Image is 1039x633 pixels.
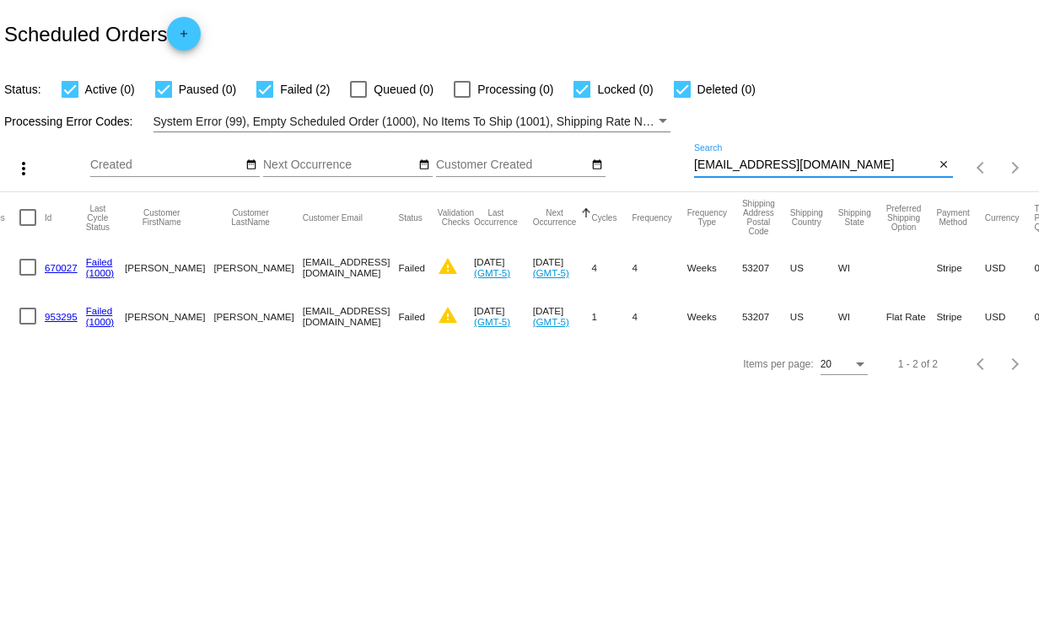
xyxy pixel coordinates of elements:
[398,212,422,223] button: Change sorting for Status
[999,151,1032,185] button: Next page
[597,79,653,99] span: Locked (0)
[474,267,510,278] a: (GMT-5)
[125,243,213,292] mat-cell: [PERSON_NAME]
[85,79,135,99] span: Active (0)
[742,199,775,236] button: Change sorting for ShippingPostcode
[179,79,236,99] span: Paused (0)
[418,158,430,172] mat-icon: date_range
[477,79,553,99] span: Processing (0)
[742,243,790,292] mat-cell: 53207
[303,292,399,341] mat-cell: [EMAIL_ADDRESS][DOMAIN_NAME]
[935,157,953,174] button: Clear
[591,243,632,292] mat-cell: 4
[533,267,569,278] a: (GMT-5)
[86,316,115,327] a: (1000)
[398,262,425,273] span: Failed
[632,292,686,341] mat-cell: 4
[533,208,577,227] button: Change sorting for NextOccurrenceUtc
[936,292,984,341] mat-cell: Stripe
[436,158,588,172] input: Customer Created
[965,347,999,381] button: Previous page
[838,208,871,227] button: Change sorting for ShippingState
[687,292,742,341] mat-cell: Weeks
[898,358,938,370] div: 1 - 2 of 2
[303,243,399,292] mat-cell: [EMAIL_ADDRESS][DOMAIN_NAME]
[86,256,113,267] a: Failed
[697,79,756,99] span: Deleted (0)
[936,208,969,227] button: Change sorting for PaymentMethod.Type
[790,292,838,341] mat-cell: US
[533,243,592,292] mat-cell: [DATE]
[742,292,790,341] mat-cell: 53207
[374,79,433,99] span: Queued (0)
[438,192,474,243] mat-header-cell: Validation Checks
[886,204,922,232] button: Change sorting for PreferredShippingOption
[4,17,201,51] h2: Scheduled Orders
[45,212,51,223] button: Change sorting for Id
[213,292,302,341] mat-cell: [PERSON_NAME]
[687,243,742,292] mat-cell: Weeks
[213,243,302,292] mat-cell: [PERSON_NAME]
[86,267,115,278] a: (1000)
[303,212,363,223] button: Change sorting for CustomerEmail
[985,243,1035,292] mat-cell: USD
[474,243,533,292] mat-cell: [DATE]
[965,151,999,185] button: Previous page
[13,158,34,179] mat-icon: more_vert
[153,111,671,132] mat-select: Filter by Processing Error Codes
[86,305,113,316] a: Failed
[533,292,592,341] mat-cell: [DATE]
[263,158,415,172] input: Next Occurrence
[533,316,569,327] a: (GMT-5)
[821,359,868,371] mat-select: Items per page:
[591,158,603,172] mat-icon: date_range
[985,292,1035,341] mat-cell: USD
[398,311,425,322] span: Failed
[245,158,257,172] mat-icon: date_range
[936,243,984,292] mat-cell: Stripe
[45,262,78,273] a: 670027
[86,204,110,232] button: Change sorting for LastProcessingCycleId
[790,243,838,292] mat-cell: US
[743,358,813,370] div: Items per page:
[838,292,886,341] mat-cell: WI
[45,311,78,322] a: 953295
[687,208,727,227] button: Change sorting for FrequencyType
[821,358,832,370] span: 20
[838,243,886,292] mat-cell: WI
[4,83,41,96] span: Status:
[125,292,213,341] mat-cell: [PERSON_NAME]
[474,292,533,341] mat-cell: [DATE]
[886,292,937,341] mat-cell: Flat Rate
[938,158,950,172] mat-icon: close
[90,158,242,172] input: Created
[438,256,458,276] mat-icon: warning
[591,292,632,341] mat-cell: 1
[632,212,671,223] button: Change sorting for Frequency
[4,115,133,128] span: Processing Error Codes:
[999,347,1032,381] button: Next page
[790,208,823,227] button: Change sorting for ShippingCountry
[438,305,458,325] mat-icon: warning
[213,208,287,227] button: Change sorting for CustomerLastName
[694,158,935,172] input: Search
[125,208,198,227] button: Change sorting for CustomerFirstName
[591,212,616,223] button: Change sorting for Cycles
[632,243,686,292] mat-cell: 4
[174,28,194,48] mat-icon: add
[985,212,1020,223] button: Change sorting for CurrencyIso
[280,79,330,99] span: Failed (2)
[474,208,518,227] button: Change sorting for LastOccurrenceUtc
[474,316,510,327] a: (GMT-5)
